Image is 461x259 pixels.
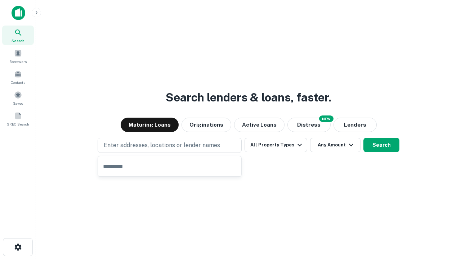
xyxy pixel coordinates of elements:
h3: Search lenders & loans, faster. [166,89,331,106]
button: Search distressed loans with lien and other non-mortgage details. [287,118,331,132]
a: Saved [2,88,34,108]
span: Search [12,38,24,44]
button: Lenders [334,118,377,132]
span: Borrowers [9,59,27,64]
a: Borrowers [2,46,34,66]
a: SREO Search [2,109,34,128]
button: Maturing Loans [121,118,179,132]
a: Contacts [2,67,34,87]
p: Enter addresses, locations or lender names [104,141,220,150]
button: Any Amount [310,138,361,152]
a: Search [2,26,34,45]
button: Search [363,138,399,152]
span: SREO Search [7,121,29,127]
button: Enter addresses, locations or lender names [98,138,242,153]
span: Saved [13,100,23,106]
iframe: Chat Widget [425,201,461,236]
button: All Property Types [245,138,307,152]
div: NEW [319,115,334,122]
span: Contacts [11,79,25,85]
img: capitalize-icon.png [12,6,25,20]
button: Active Loans [234,118,285,132]
button: Originations [182,118,231,132]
